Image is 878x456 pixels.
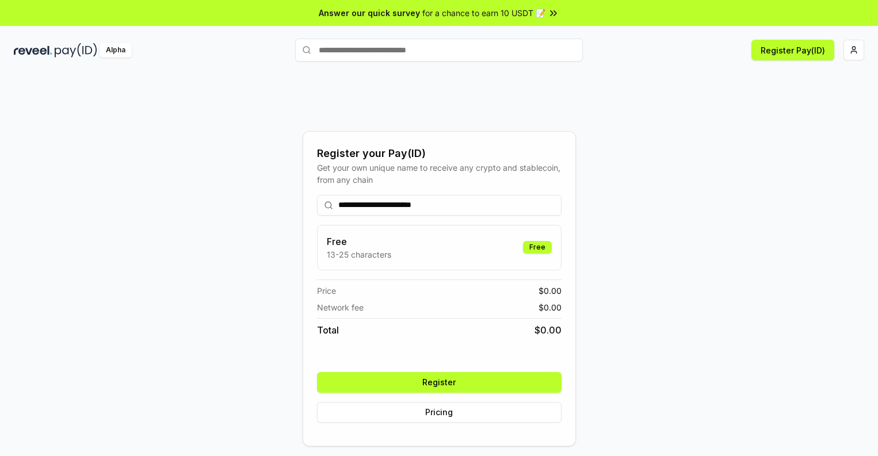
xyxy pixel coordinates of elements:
[327,248,391,260] p: 13-25 characters
[317,323,339,337] span: Total
[535,323,562,337] span: $ 0.00
[422,7,545,19] span: for a chance to earn 10 USDT 📝
[539,285,562,297] span: $ 0.00
[317,402,562,423] button: Pricing
[317,162,562,186] div: Get your own unique name to receive any crypto and stablecoin, from any chain
[14,43,52,58] img: reveel_dark
[751,40,834,60] button: Register Pay(ID)
[319,7,420,19] span: Answer our quick survey
[317,145,562,162] div: Register your Pay(ID)
[317,372,562,393] button: Register
[100,43,132,58] div: Alpha
[55,43,97,58] img: pay_id
[539,301,562,313] span: $ 0.00
[317,285,336,297] span: Price
[523,241,552,254] div: Free
[317,301,364,313] span: Network fee
[327,235,391,248] h3: Free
